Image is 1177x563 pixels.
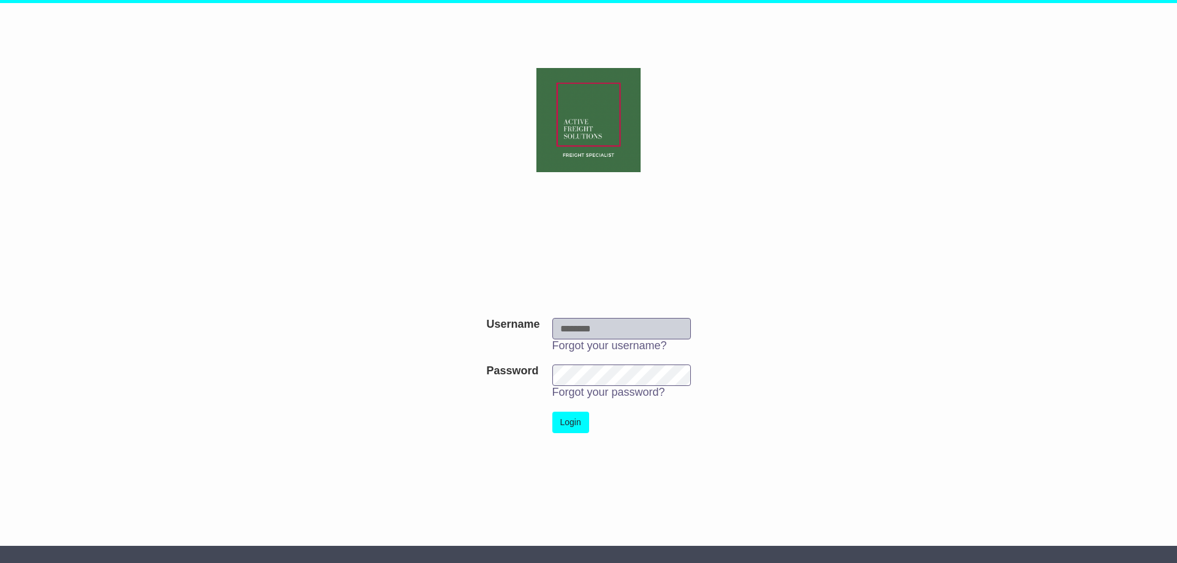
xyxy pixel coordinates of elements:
[536,68,641,172] img: Active Freight Solutions Pty Ltd
[486,365,538,378] label: Password
[486,318,539,331] label: Username
[552,339,667,352] a: Forgot your username?
[552,412,589,433] button: Login
[552,386,665,398] a: Forgot your password?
